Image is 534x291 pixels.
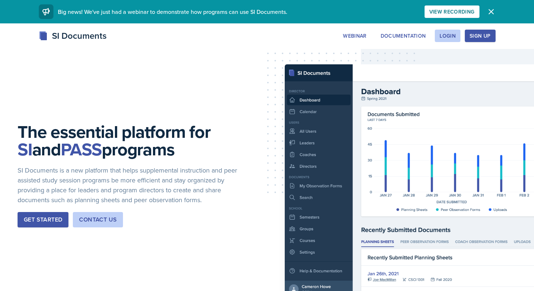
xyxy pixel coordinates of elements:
[425,5,479,18] button: View Recording
[465,30,495,42] button: Sign Up
[435,30,460,42] button: Login
[24,215,62,224] div: Get Started
[39,29,107,42] div: SI Documents
[381,33,426,39] div: Documentation
[440,33,456,39] div: Login
[376,30,431,42] button: Documentation
[338,30,371,42] button: Webinar
[18,212,68,227] button: Get Started
[73,212,123,227] button: Contact Us
[429,9,475,15] div: View Recording
[470,33,490,39] div: Sign Up
[58,8,287,16] span: Big news! We've just had a webinar to demonstrate how programs can use SI Documents.
[343,33,366,39] div: Webinar
[79,215,117,224] div: Contact Us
